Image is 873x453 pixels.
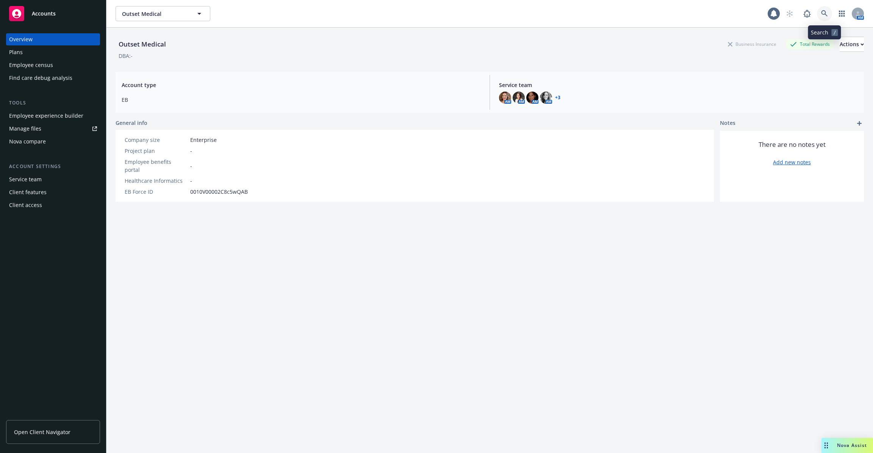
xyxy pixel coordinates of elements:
a: Manage files [6,123,100,135]
div: Manage files [9,123,41,135]
a: Employee experience builder [6,110,100,122]
a: Search [817,6,832,21]
div: Tools [6,99,100,107]
div: DBA: - [119,52,133,60]
a: Service team [6,173,100,185]
div: Employee experience builder [9,110,83,122]
span: Outset Medical [122,10,188,18]
a: Overview [6,33,100,45]
div: Project plan [125,147,187,155]
a: Client access [6,199,100,211]
span: Notes [720,119,735,128]
div: Employee census [9,59,53,71]
div: Client access [9,199,42,211]
a: Start snowing [782,6,797,21]
span: Account type [122,81,480,89]
div: Employee benefits portal [125,158,187,174]
div: EB Force ID [125,188,187,196]
span: - [190,162,192,170]
div: Account settings [6,163,100,170]
button: Actions [840,37,864,52]
div: Healthcare Informatics [125,177,187,185]
div: Service team [9,173,42,185]
a: Employee census [6,59,100,71]
div: Nova compare [9,135,46,148]
div: Outset Medical [116,39,169,49]
img: photo [513,92,525,104]
span: Open Client Navigator [14,428,70,436]
div: Drag to move [821,438,831,453]
a: Find care debug analysis [6,72,100,84]
a: +3 [555,95,560,100]
span: - [190,177,192,185]
a: Accounts [6,3,100,24]
span: - [190,147,192,155]
span: Accounts [32,11,56,17]
a: Client features [6,186,100,198]
span: EB [122,96,480,104]
a: Report a Bug [799,6,815,21]
div: Total Rewards [786,39,834,49]
img: photo [499,92,511,104]
button: Outset Medical [116,6,210,21]
div: Business Insurance [724,39,780,49]
div: Find care debug analysis [9,72,72,84]
div: Overview [9,33,33,45]
span: Enterprise [190,136,217,144]
div: Company size [125,136,187,144]
img: photo [540,92,552,104]
a: add [855,119,864,128]
div: Plans [9,46,23,58]
span: General info [116,119,147,127]
span: 0010V00002C8c5wQAB [190,188,248,196]
span: Nova Assist [837,442,867,448]
div: Client features [9,186,47,198]
img: photo [526,92,538,104]
a: Add new notes [773,158,811,166]
span: Service team [499,81,858,89]
a: Switch app [834,6,850,21]
button: Nova Assist [821,438,873,453]
span: There are no notes yet [759,140,826,149]
a: Nova compare [6,135,100,148]
a: Plans [6,46,100,58]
